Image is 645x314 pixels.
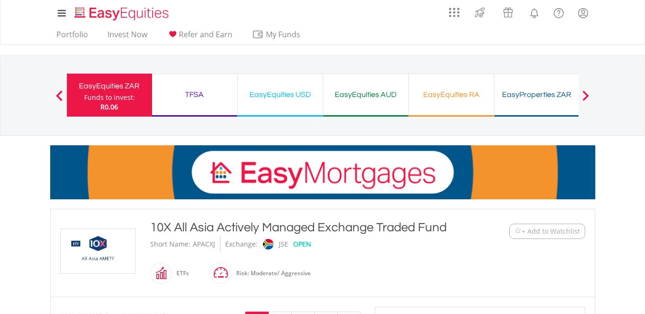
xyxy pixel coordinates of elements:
[494,2,522,20] a: Vouchers
[73,79,146,93] div: EasyEquities ZAR
[231,262,311,285] div: Risk: Moderate/ Aggressive
[100,102,118,111] span: R0.06
[500,5,516,20] img: vouchers-v2.svg
[522,2,547,22] a: Notifications
[71,2,173,22] a: Home page
[62,229,134,273] img: EQU.ZA.APACXJ.png
[172,262,189,285] div: ETFs
[571,2,595,23] a: My Profile
[293,236,311,252] div: OPEN
[163,30,236,44] a: Refer and Earn
[449,7,459,18] img: grid-menu-icon.svg
[509,224,585,239] button: Watchlist + Add to Watchlist
[150,236,190,252] div: Short Name:
[243,88,317,101] div: EasyEquities USD
[225,236,258,252] div: Exchange:
[73,6,173,22] img: EasyEquities_Logo.png
[158,88,231,101] div: TFSA
[514,227,522,235] img: Watchlist
[50,95,69,105] button: Previous
[500,88,574,101] div: EasyProperties ZAR
[443,2,466,18] a: AppsGrid
[522,227,580,236] span: + Add to Watchlist
[262,239,273,249] img: jse.png
[53,30,92,44] a: Portfolio
[279,236,288,252] div: JSE
[329,88,403,101] div: EasyEquities AUD
[252,28,315,41] span: My Funds
[576,95,595,105] button: Next
[84,93,135,102] div: Funds to invest:
[547,2,571,22] a: FAQ's and Support
[179,29,232,40] span: Refer and Earn
[50,145,595,199] img: EasyMortage Promotion Banner
[193,236,215,252] div: APACXJ
[150,219,450,236] div: 10X All Asia Actively Managed Exchange Traded Fund
[104,30,151,44] a: Invest Now
[415,88,488,101] div: EasyEquities RA
[472,5,488,20] img: thrive-v2.svg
